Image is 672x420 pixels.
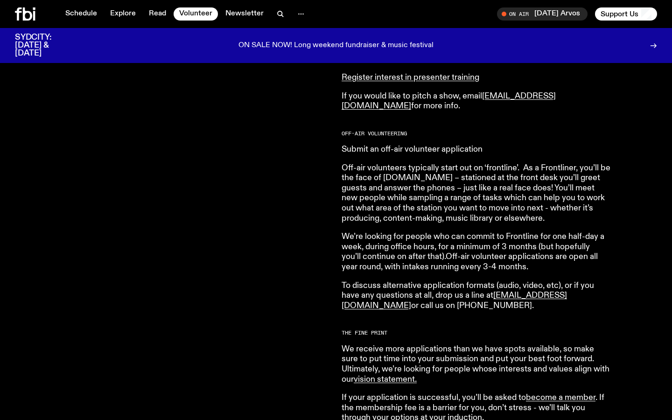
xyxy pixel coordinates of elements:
[15,34,75,57] h3: SYDCITY: [DATE] & [DATE]
[220,7,269,21] a: Newsletter
[238,42,434,50] p: ON SALE NOW! Long weekend fundraiser & music festival
[354,375,417,384] a: vision statement.
[595,7,657,21] button: Support Us
[342,131,610,136] h2: Off-Air Volunteering
[342,163,610,224] p: Off-air volunteers typically start out on ‘frontline’. As a Frontliner, you’ll be the face of [DO...
[143,7,172,21] a: Read
[342,73,479,82] a: Register interest in presenter training
[105,7,141,21] a: Explore
[342,145,483,154] a: Submit an off-air volunteer application
[497,7,588,21] button: On Air[DATE] Arvos
[601,10,638,18] span: Support Us
[342,291,567,310] a: [EMAIL_ADDRESS][DOMAIN_NAME]
[342,344,610,385] p: We receive more applications than we have spots available, so make sure to put time into your sub...
[342,330,610,336] h2: The Fine Print
[342,281,610,311] p: To discuss alternative application formats (audio, video, etc), or if you have any questions at a...
[342,91,610,112] p: If you would like to pitch a show, email for more info.
[526,393,595,402] a: become a member
[174,7,218,21] a: Volunteer
[342,232,610,272] p: We’re looking for people who can commit to Frontline for one half-day a week, during office hours...
[60,7,103,21] a: Schedule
